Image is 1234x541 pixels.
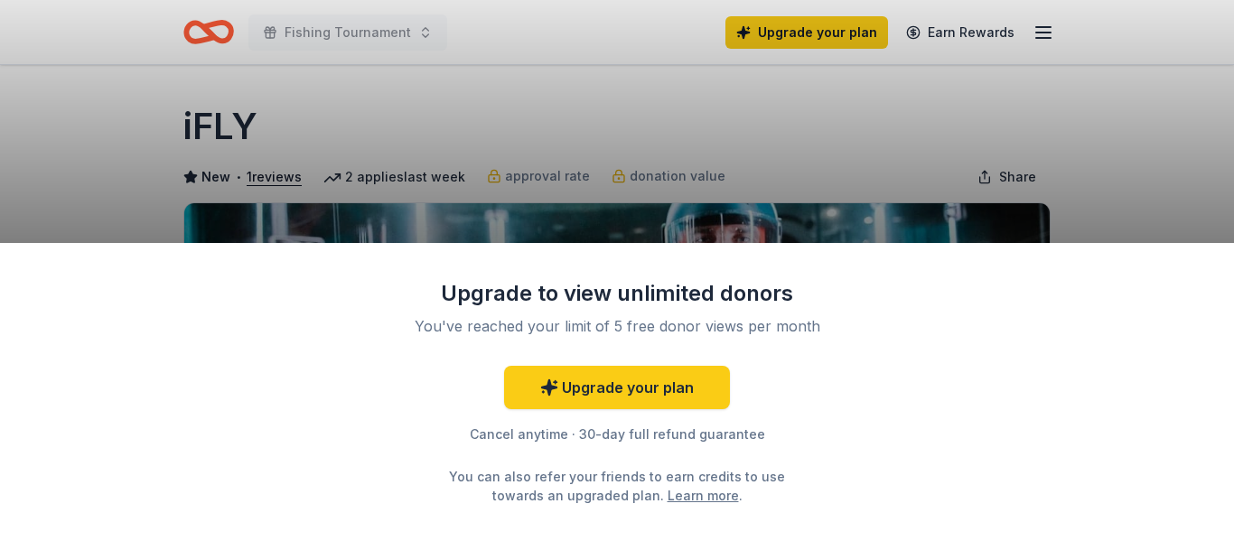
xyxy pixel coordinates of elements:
div: You can also refer your friends to earn credits to use towards an upgraded plan. . [433,467,801,505]
div: Upgrade to view unlimited donors [382,279,852,308]
div: You've reached your limit of 5 free donor views per month [404,315,830,337]
div: Cancel anytime · 30-day full refund guarantee [382,424,852,445]
a: Upgrade your plan [504,366,730,409]
a: Learn more [668,486,739,505]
